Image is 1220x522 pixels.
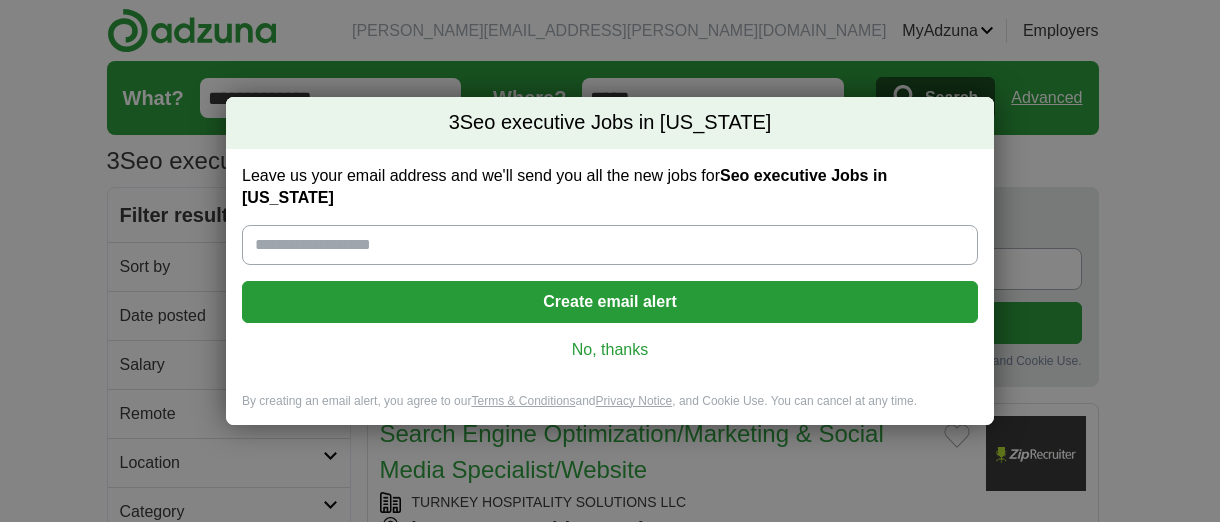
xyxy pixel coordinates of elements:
[226,97,994,149] h2: Seo executive Jobs in [US_STATE]
[242,165,978,209] label: Leave us your email address and we'll send you all the new jobs for
[596,394,673,408] a: Privacy Notice
[226,393,994,426] div: By creating an email alert, you agree to our and , and Cookie Use. You can cancel at any time.
[449,109,460,137] span: 3
[258,339,962,361] a: No, thanks
[471,394,575,408] a: Terms & Conditions
[242,167,887,206] strong: Seo executive Jobs in [US_STATE]
[242,281,978,323] button: Create email alert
